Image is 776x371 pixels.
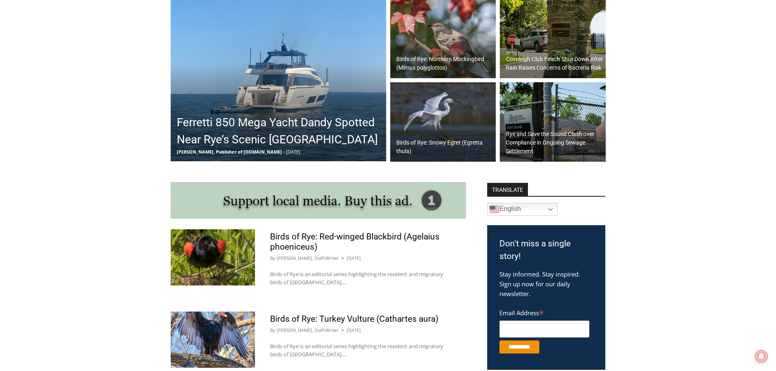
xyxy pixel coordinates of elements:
strong: TRANSLATE [487,183,528,196]
a: Book [PERSON_NAME]'s Good Humor for Your Event [242,2,294,37]
span: - [283,149,285,155]
a: Birds of Rye: Snowy Egret (Egretta thula) [390,82,496,162]
img: s_800_809a2aa2-bb6e-4add-8b5e-749ad0704c34.jpeg [197,0,246,37]
a: Birds of Rye: Red-winged Blackbird (Agelaius phoeniceus) [270,232,440,252]
img: (PHOTO: Snowy Egret (Egretta thula) at the Marshlands Conservancy in Rye, New York. Credit: Kara ... [390,82,496,162]
div: Serving [GEOGRAPHIC_DATA] Since [DATE] [53,15,201,22]
img: en [490,204,499,214]
span: [DATE] [286,149,300,155]
a: Open Tues. - Sun. [PHONE_NUMBER] [0,82,82,101]
p: Birds of Rye is an editorial series highlighting the resident and migratory birds of [GEOGRAPHIC_... [270,342,451,359]
h4: Book [PERSON_NAME]'s Good Humor for Your Event [248,9,284,31]
time: [DATE] [347,327,361,334]
a: Birds of Rye: Turkey Vulture (Cathartes aura) [270,314,438,324]
img: support local media, buy this ad [171,182,466,219]
a: Rye and Save the Sound Clash over Compliance in Ongoing Sewage Settlement [500,82,606,162]
h2: Ferretti 850 Mega Yacht Dandy Spotted Near Rye’s Scenic [GEOGRAPHIC_DATA] [177,114,384,148]
a: [PERSON_NAME], Staff Writer [277,255,339,261]
h2: Rye and Save the Sound Clash over Compliance in Ongoing Sewage Settlement [506,130,604,156]
img: (PHOTO: at the Edith G. Read Wildlife Sanctuary in Rye, New York. Credit: Kara Mason.) [171,229,255,285]
p: Birds of Rye is an editorial series highlighting the resident and migratory birds of [GEOGRAPHIC_... [270,270,451,287]
span: [PERSON_NAME], Publisher of [DOMAIN_NAME] [177,149,282,155]
img: (PHOTO: Turkey Vulture (Cathartes aura) at the Marshlands Conservancy in Rye, New York. Credit: K... [171,312,255,368]
img: (PHOTO: The Blind Brook Treatment Plant in Rye's Disbrow Park. Fille photo 2024. Credit: Tilman O... [500,82,606,162]
p: Stay informed. Stay inspired. Sign up now for our daily newsletter. [499,269,593,299]
h2: Birds of Rye: Snowy Egret (Egretta thula) [396,138,494,156]
a: English [487,203,558,216]
label: Email Address [499,305,589,319]
div: "The first chef I interviewed talked about coming to [GEOGRAPHIC_DATA] from [GEOGRAPHIC_DATA] in ... [206,0,385,79]
span: By [270,327,275,334]
a: [PERSON_NAME], Staff Writer [277,327,339,333]
a: Intern @ [DOMAIN_NAME] [196,79,395,101]
time: [DATE] [347,255,361,262]
span: Open Tues. - Sun. [PHONE_NUMBER] [2,84,80,115]
h2: Birds of Rye: Northern Mockingbird (Mimus polyglottos) [396,55,494,72]
div: "clearly one of the favorites in the [GEOGRAPHIC_DATA] neighborhood" [84,51,116,97]
span: By [270,255,275,262]
span: Intern @ [DOMAIN_NAME] [213,81,378,99]
h3: Don't miss a single story! [499,237,593,263]
h2: Coveleigh Club Beach Shut Down After Rain Raises Concerns of Bacteria Risk [506,55,604,72]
